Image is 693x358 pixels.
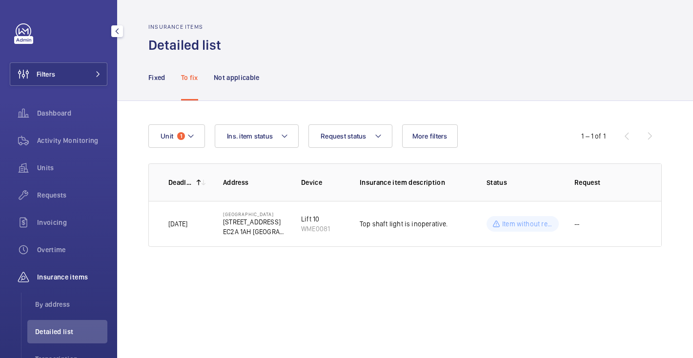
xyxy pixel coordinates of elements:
[487,178,559,187] p: Status
[574,219,579,229] span: --
[37,218,107,227] span: Invoicing
[37,245,107,255] span: Overtime
[35,299,107,309] span: By address
[360,219,471,229] p: Top shaft light is inoperative.
[168,178,193,187] p: Deadline
[223,217,285,227] p: [STREET_ADDRESS]
[161,132,173,140] span: Unit
[37,163,107,173] span: Units
[37,108,107,118] span: Dashboard
[148,36,227,54] h1: Detailed list
[37,136,107,145] span: Activity Monitoring
[402,124,458,148] button: More filters
[37,190,107,200] span: Requests
[215,124,299,148] button: Ins. item status
[168,219,187,229] p: [DATE]
[581,131,606,141] div: 1 – 1 of 1
[177,132,185,140] span: 1
[223,211,285,217] p: [GEOGRAPHIC_DATA]
[37,272,107,282] span: Insurance items
[360,178,471,187] p: Insurance item description
[412,132,448,140] span: More filters
[148,124,205,148] button: Unit1
[148,23,227,30] h2: Insurance items
[214,73,260,82] p: Not applicable
[37,69,55,79] span: Filters
[35,327,107,337] span: Detailed list
[301,178,344,187] p: Device
[301,214,330,224] div: Lift 10
[301,224,330,234] div: WME0081
[10,62,107,86] button: Filters
[223,178,285,187] p: Address
[148,73,165,82] p: Fixed
[227,132,273,140] span: Ins. item status
[321,132,367,140] span: Request status
[502,219,553,229] p: Item without request
[574,178,647,187] p: Request
[308,124,392,148] button: Request status
[223,227,285,237] p: EC2A 1AH [GEOGRAPHIC_DATA]
[181,73,198,82] p: To fix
